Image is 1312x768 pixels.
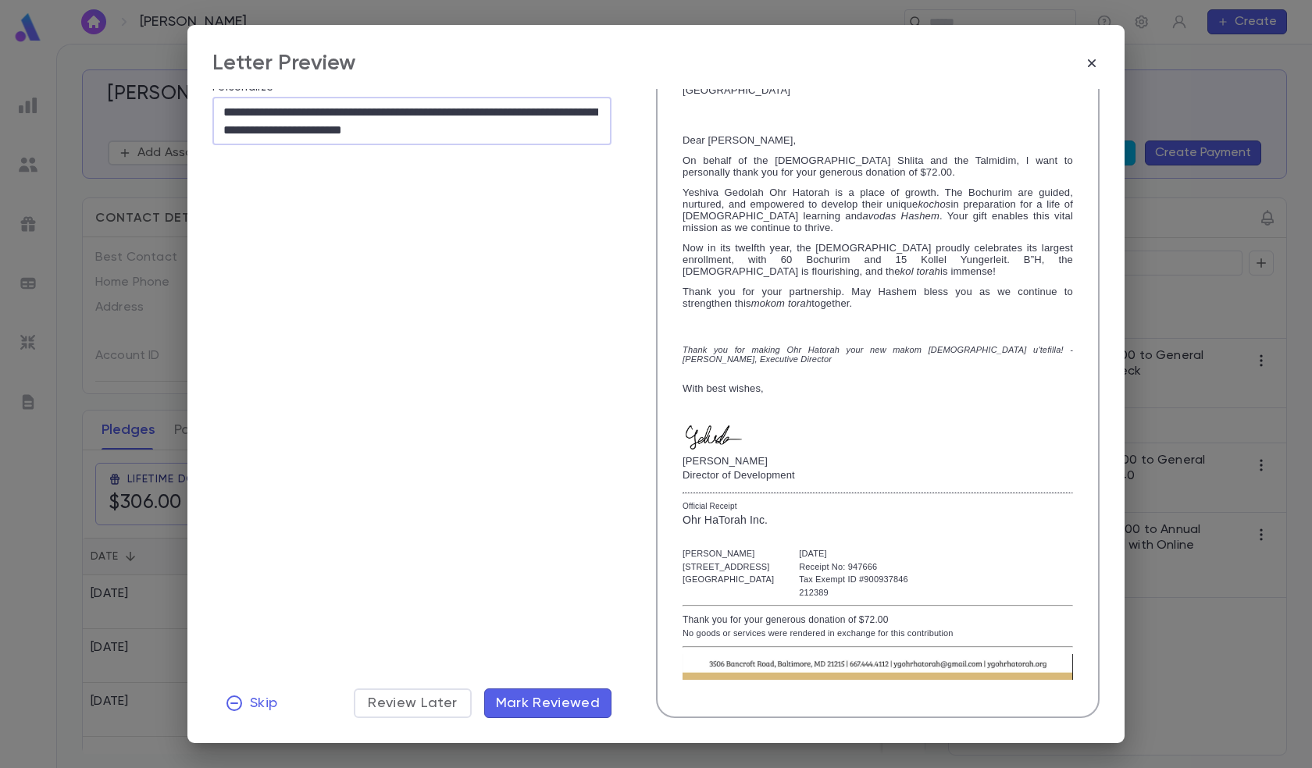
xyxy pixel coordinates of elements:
[683,382,764,394] span: With best wishes,
[683,573,774,586] div: [GEOGRAPHIC_DATA]
[862,210,939,222] em: avodas Hashem
[368,695,457,712] span: Review Later
[212,50,356,76] div: Letter Preview
[484,688,612,718] button: Mark Reviewed
[918,198,950,210] em: kochos
[799,560,908,574] div: Receipt No: 947666
[683,547,774,560] div: [PERSON_NAME]
[683,286,1073,309] span: Thank you for your partnership. May Hashem bless you as we continue to strengthen this together.
[683,654,1073,681] img: IMG_1128.jpeg
[496,695,601,712] span: Mark Reviewed
[683,187,1073,233] span: Yeshiva Gedolah Ohr Hatorah is a place of growth. The Bochurim are guided, nurtured, and empowere...
[354,688,471,718] button: Review Later
[683,560,774,574] div: [STREET_ADDRESS]
[683,84,790,96] span: [GEOGRAPHIC_DATA]
[900,265,940,277] em: kol torah
[683,134,796,146] span: Dear [PERSON_NAME],
[683,422,744,450] img: IMG_1087.jpeg
[799,586,908,599] div: 212389
[799,547,908,560] div: [DATE]
[212,688,290,718] button: Skip
[683,455,768,467] span: [PERSON_NAME]
[683,627,1073,640] div: No goods or services were rendered in exchange for this contribution
[683,345,1073,364] span: Thank you for making Ohr Hatorah your new makom [DEMOGRAPHIC_DATA] u'tefilla! - [PERSON_NAME], Ex...
[683,469,795,481] span: Director of Development
[799,573,908,586] div: Tax Exempt ID #900937846
[250,695,277,712] span: Skip
[683,613,1073,627] div: Thank you for your generous donation of $72.00
[683,500,1073,512] div: Official Receipt
[751,297,812,309] em: mokom torah
[683,242,1073,277] span: Now in its twelfth year, the [DEMOGRAPHIC_DATA] proudly celebrates its largest enrollment, with 6...
[683,512,1073,528] div: Ohr HaTorah Inc.
[683,155,1073,178] span: On behalf of the [DEMOGRAPHIC_DATA] Shlita and the Talmidim, I want to personally thank you for y...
